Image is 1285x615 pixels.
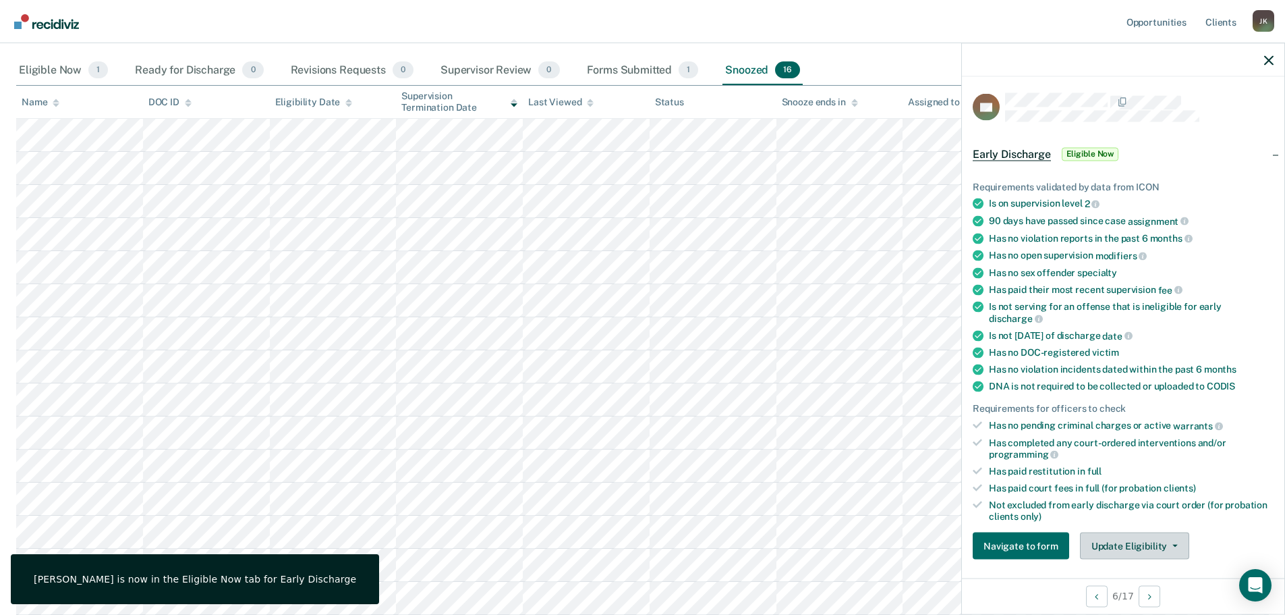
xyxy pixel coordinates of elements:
div: DNA is not required to be collected or uploaded to [989,381,1274,392]
div: Revisions Requests [288,56,416,86]
span: CODIS [1207,381,1235,392]
span: discharge [989,313,1043,323]
a: Navigate to form link [973,533,1075,560]
div: Not excluded from early discharge via court order (for probation clients [989,499,1274,522]
span: months [1150,233,1193,244]
span: assignment [1128,215,1189,226]
div: Is not [DATE] of discharge [989,329,1274,342]
div: Has no DOC-registered [989,347,1274,358]
span: clients) [1164,482,1196,493]
div: Name [22,97,59,108]
div: Has no violation incidents dated within the past 6 [989,364,1274,375]
span: 0 [393,61,413,79]
div: Assigned to [908,97,971,108]
div: Is on supervision level [989,198,1274,210]
span: fee [1158,284,1182,295]
div: Has no open supervision [989,250,1274,262]
div: Requirements validated by data from ICON [973,181,1274,192]
div: Requirements for officers to check [973,403,1274,415]
img: Recidiviz [14,14,79,29]
span: 1 [88,61,108,79]
span: Eligible Now [1062,147,1119,161]
span: programming [989,449,1058,460]
div: [PERSON_NAME] is now in the Eligible Now tab for Early Discharge [34,573,356,585]
div: Supervisor Review [438,56,563,86]
div: Eligibility Date [275,97,353,108]
span: 16 [775,61,800,79]
div: Ready for Discharge [132,56,266,86]
div: Has no pending criminal charges or active [989,420,1274,432]
div: Has paid court fees in full (for probation [989,482,1274,493]
span: only) [1021,510,1041,521]
div: DOC ID [148,97,192,108]
span: specialty [1077,267,1117,277]
button: Update Eligibility [1080,533,1189,560]
div: Has no sex offender [989,267,1274,278]
div: 90 days have passed since case [989,215,1274,227]
div: J K [1253,10,1274,32]
div: Open Intercom Messenger [1239,569,1272,601]
div: Eligible Now [16,56,111,86]
div: Last Viewed [528,97,594,108]
span: 0 [538,61,559,79]
span: months [1204,364,1236,375]
span: 0 [242,61,263,79]
button: Profile dropdown button [1253,10,1274,32]
div: Has paid their most recent supervision [989,284,1274,296]
span: Early Discharge [973,147,1051,161]
div: Snoozed [722,56,803,86]
div: Snooze ends in [782,97,858,108]
button: Navigate to form [973,533,1069,560]
span: 2 [1085,198,1100,209]
div: Supervision Termination Date [401,90,517,113]
span: victim [1092,347,1119,358]
span: warrants [1173,420,1223,431]
div: Status [655,97,684,108]
div: Early DischargeEligible Now [962,132,1284,176]
span: full [1087,466,1102,477]
span: date [1102,330,1132,341]
div: Forms Submitted [584,56,702,86]
span: 1 [679,61,698,79]
div: 6 / 17 [962,578,1284,614]
button: Previous Opportunity [1086,585,1108,607]
span: modifiers [1095,250,1147,261]
div: Has paid restitution in [989,466,1274,477]
div: Has completed any court-ordered interventions and/or [989,437,1274,460]
button: Next Opportunity [1139,585,1160,607]
div: Has no violation reports in the past 6 [989,232,1274,244]
div: Is not serving for an offense that is ineligible for early [989,301,1274,324]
